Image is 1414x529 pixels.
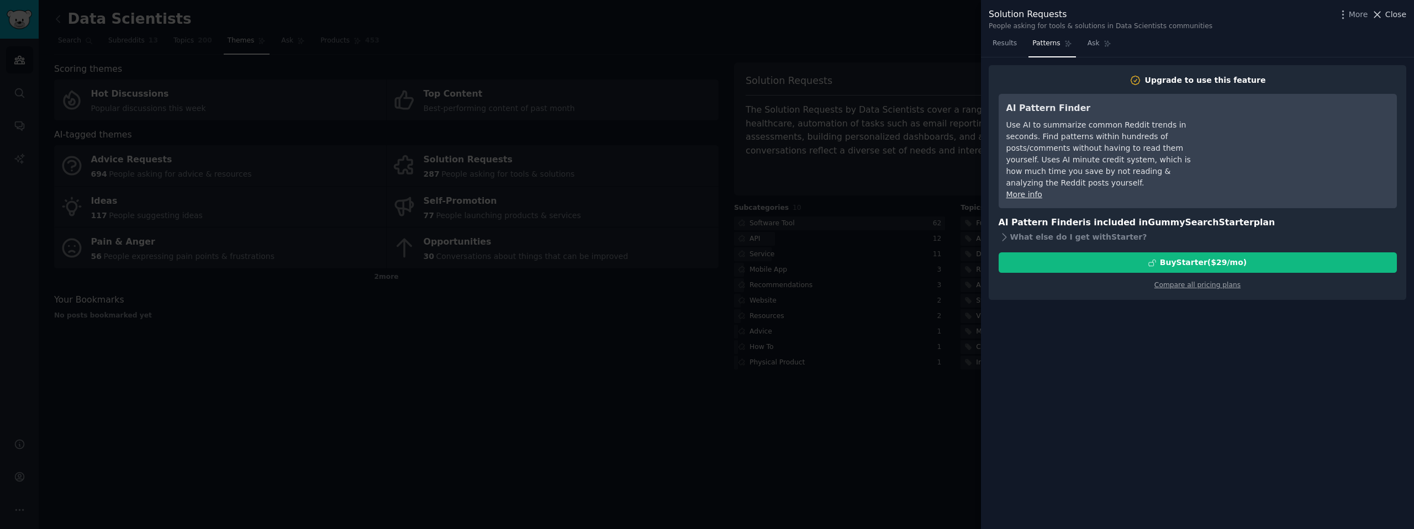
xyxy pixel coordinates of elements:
div: Use AI to summarize common Reddit trends in seconds. Find patterns within hundreds of posts/comme... [1006,119,1208,189]
div: Solution Requests [989,8,1212,22]
a: More info [1006,190,1042,199]
button: BuyStarter($29/mo) [999,252,1397,273]
a: Patterns [1028,35,1075,57]
span: GummySearch Starter [1148,217,1253,228]
button: Close [1371,9,1406,20]
span: Results [993,39,1017,49]
button: More [1337,9,1368,20]
span: Patterns [1032,39,1060,49]
span: More [1349,9,1368,20]
span: Ask [1088,39,1100,49]
a: Results [989,35,1021,57]
h3: AI Pattern Finder [1006,102,1208,115]
div: People asking for tools & solutions in Data Scientists communities [989,22,1212,31]
div: Upgrade to use this feature [1145,75,1266,86]
div: What else do I get with Starter ? [999,229,1397,245]
a: Ask [1084,35,1115,57]
span: Close [1385,9,1406,20]
h3: AI Pattern Finder is included in plan [999,216,1397,230]
a: Compare all pricing plans [1154,281,1241,289]
div: Buy Starter ($ 29 /mo ) [1160,257,1247,268]
iframe: YouTube video player [1223,102,1389,184]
